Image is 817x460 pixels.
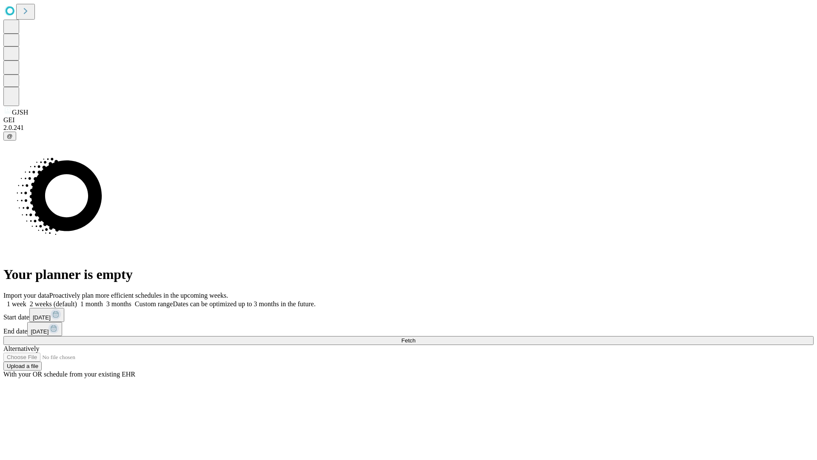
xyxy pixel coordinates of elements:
button: Upload a file [3,362,42,371]
div: 2.0.241 [3,124,814,132]
span: [DATE] [31,328,49,335]
span: Import your data [3,292,49,299]
span: Proactively plan more efficient schedules in the upcoming weeks. [49,292,228,299]
button: [DATE] [27,322,62,336]
span: GJSH [12,109,28,116]
span: Alternatively [3,345,39,352]
button: [DATE] [29,308,64,322]
button: @ [3,132,16,141]
div: GEI [3,116,814,124]
span: Custom range [135,300,173,308]
span: Dates can be optimized up to 3 months in the future. [173,300,315,308]
span: 3 months [106,300,131,308]
span: Fetch [401,337,415,344]
span: @ [7,133,13,139]
span: 1 month [80,300,103,308]
span: With your OR schedule from your existing EHR [3,371,135,378]
span: 2 weeks (default) [30,300,77,308]
div: Start date [3,308,814,322]
div: End date [3,322,814,336]
h1: Your planner is empty [3,267,814,282]
span: 1 week [7,300,26,308]
span: [DATE] [33,314,51,321]
button: Fetch [3,336,814,345]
